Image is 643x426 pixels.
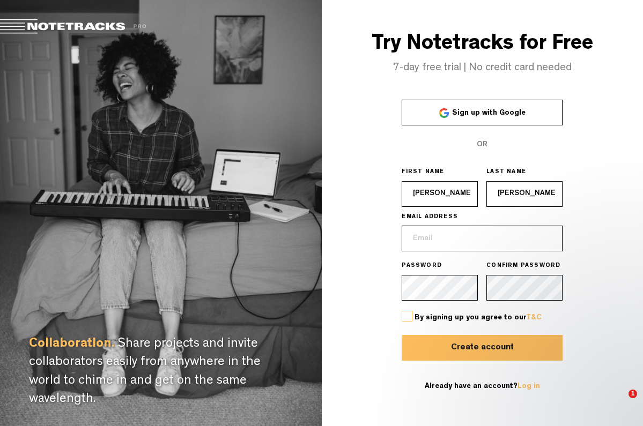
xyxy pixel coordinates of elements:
span: Already have an account? [425,383,540,390]
span: LAST NAME [486,168,526,177]
span: FIRST NAME [402,168,444,177]
input: First name [402,181,478,207]
span: EMAIL ADDRESS [402,213,458,222]
span: Sign up with Google [452,109,526,117]
span: 1 [629,390,637,398]
input: Email [402,226,563,251]
iframe: Intercom live chat [607,390,632,415]
button: Create account [402,335,563,361]
a: Log in [518,383,540,390]
span: By signing up you agree to our [415,314,542,322]
span: CONFIRM PASSWORD [486,262,560,271]
span: OR [477,141,487,148]
input: Last name [486,181,563,207]
span: Collaboration. [29,338,115,351]
span: Share projects and invite collaborators easily from anywhere in the world to chime in and get on ... [29,338,261,406]
span: PASSWORD [402,262,442,271]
